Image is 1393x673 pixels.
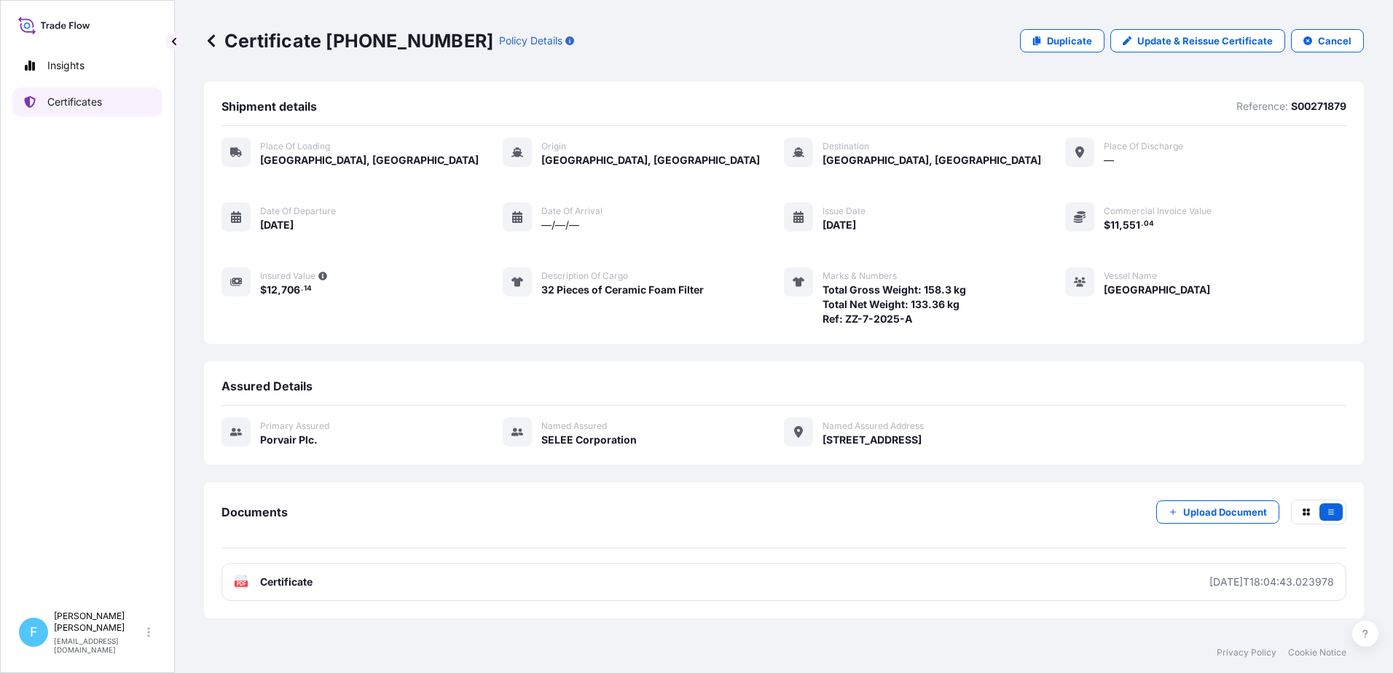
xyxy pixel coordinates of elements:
[1110,220,1119,230] span: 11
[1119,220,1123,230] span: ,
[541,218,579,232] span: —/—/—
[1137,34,1273,48] p: Update & Reissue Certificate
[1104,283,1210,297] span: [GEOGRAPHIC_DATA]
[1110,29,1285,52] a: Update & Reissue Certificate
[12,87,162,117] a: Certificates
[541,433,637,447] span: SELEE Corporation
[301,286,303,291] span: .
[267,285,278,295] span: 12
[47,58,85,73] p: Insights
[237,581,246,586] text: PDF
[1141,221,1143,227] span: .
[541,205,603,217] span: Date of arrival
[1123,220,1140,230] span: 551
[1236,99,1288,114] p: Reference:
[1318,34,1351,48] p: Cancel
[260,218,294,232] span: [DATE]
[1104,270,1157,282] span: Vessel Name
[278,285,281,295] span: ,
[260,153,479,168] span: [GEOGRAPHIC_DATA], [GEOGRAPHIC_DATA]
[304,286,312,291] span: 14
[54,610,144,634] p: [PERSON_NAME] [PERSON_NAME]
[281,285,300,295] span: 706
[1291,99,1346,114] p: S00271879
[54,637,144,654] p: [EMAIL_ADDRESS][DOMAIN_NAME]
[823,433,922,447] span: [STREET_ADDRESS]
[221,379,313,393] span: Assured Details
[204,29,493,52] p: Certificate [PHONE_NUMBER]
[823,141,869,152] span: Destination
[1020,29,1104,52] a: Duplicate
[260,420,329,432] span: Primary assured
[1217,647,1276,658] a: Privacy Policy
[1047,34,1092,48] p: Duplicate
[1183,505,1267,519] p: Upload Document
[47,95,102,109] p: Certificates
[260,270,315,282] span: Insured Value
[823,283,966,326] span: Total Gross Weight: 158.3 kg Total Net Weight: 133.36 kg Ref: ZZ-7-2025-A
[823,205,866,217] span: Issue Date
[541,270,628,282] span: Description of cargo
[1104,205,1212,217] span: Commercial Invoice Value
[30,625,38,639] span: F
[12,51,162,80] a: Insights
[221,563,1346,601] a: PDFCertificate[DATE]T18:04:43.023978
[221,505,288,519] span: Documents
[1104,220,1110,230] span: $
[541,420,607,432] span: Named Assured
[260,141,330,152] span: Place of Loading
[1209,575,1334,589] div: [DATE]T18:04:43.023978
[541,153,760,168] span: [GEOGRAPHIC_DATA], [GEOGRAPHIC_DATA]
[260,433,318,447] span: Porvair Plc.
[1104,153,1114,168] span: —
[260,285,267,295] span: $
[823,153,1041,168] span: [GEOGRAPHIC_DATA], [GEOGRAPHIC_DATA]
[1288,647,1346,658] a: Cookie Notice
[823,218,856,232] span: [DATE]
[541,141,566,152] span: Origin
[499,34,562,48] p: Policy Details
[1104,141,1183,152] span: Place of discharge
[823,270,897,282] span: Marks & Numbers
[260,575,313,589] span: Certificate
[1156,500,1279,524] button: Upload Document
[1291,29,1364,52] button: Cancel
[221,99,317,114] span: Shipment details
[823,420,924,432] span: Named Assured Address
[1144,221,1154,227] span: 04
[260,205,336,217] span: Date of departure
[541,283,704,297] span: 32 Pieces of Ceramic Foam Filter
